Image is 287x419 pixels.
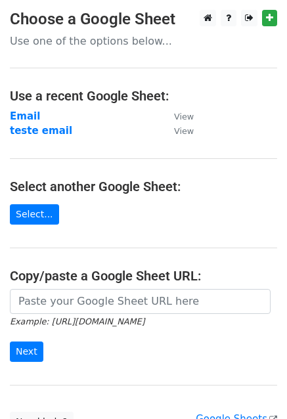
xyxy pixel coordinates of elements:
h4: Copy/paste a Google Sheet URL: [10,268,277,284]
p: Use one of the options below... [10,34,277,48]
a: teste email [10,125,72,137]
h4: Select another Google Sheet: [10,179,277,194]
input: Next [10,342,43,362]
h4: Use a recent Google Sheet: [10,88,277,104]
a: View [161,110,194,122]
input: Paste your Google Sheet URL here [10,289,271,314]
small: Example: [URL][DOMAIN_NAME] [10,317,144,326]
small: View [174,126,194,136]
a: Select... [10,204,59,225]
a: Email [10,110,40,122]
small: View [174,112,194,121]
h3: Choose a Google Sheet [10,10,277,29]
a: View [161,125,194,137]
